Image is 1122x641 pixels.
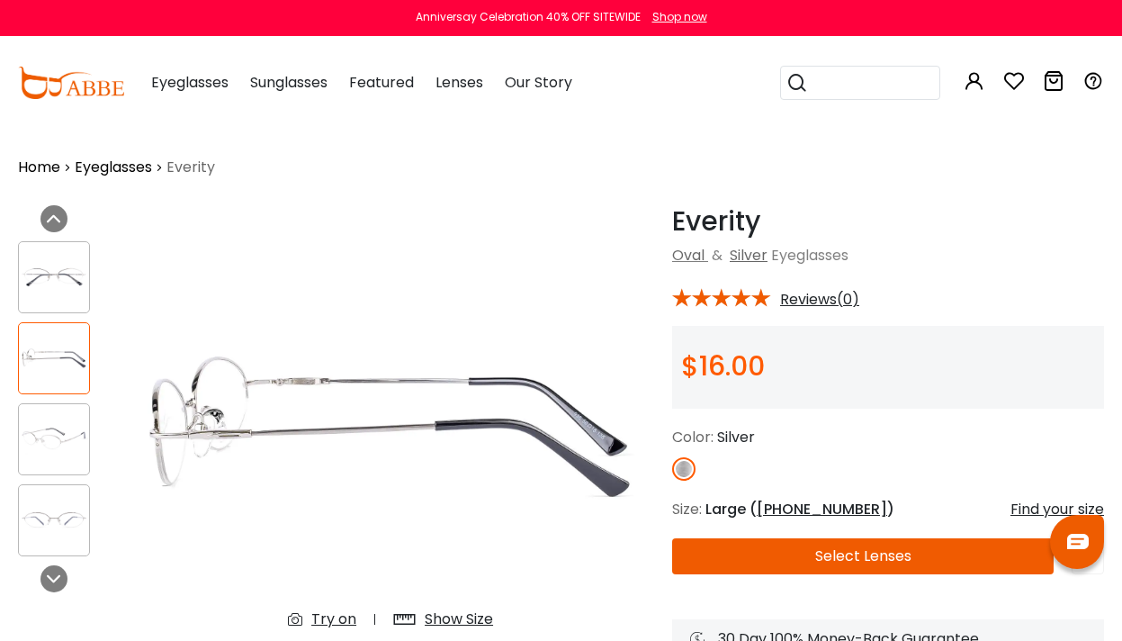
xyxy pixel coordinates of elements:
span: Size: [672,499,702,519]
a: Oval [672,245,705,266]
div: Find your size [1010,499,1104,520]
span: & [708,245,726,266]
img: Everity Silver Metal Eyeglasses , NosePads Frames from ABBE Glasses [19,259,89,294]
div: Try on [311,609,356,630]
button: Select Lenses [672,538,1054,574]
a: Home [18,157,60,178]
span: Featured [349,72,414,93]
span: Sunglasses [250,72,328,93]
a: Eyeglasses [75,157,152,178]
h1: Everity [672,205,1104,238]
span: Everity [166,157,215,178]
img: Everity Silver Metal Eyeglasses , NosePads Frames from ABBE Glasses [19,421,89,456]
span: Lenses [435,72,483,93]
span: Eyeglasses [771,245,848,266]
span: Our Story [505,72,572,93]
span: Large ( ) [705,499,894,519]
img: Everity Silver Metal Eyeglasses , NosePads Frames from ABBE Glasses [19,340,89,375]
div: Show Size [425,609,493,630]
a: Silver [730,245,767,266]
img: Everity Silver Metal Eyeglasses , NosePads Frames from ABBE Glasses [19,502,89,537]
span: $16.00 [681,347,765,385]
a: Shop now [643,9,707,24]
span: Reviews(0) [780,292,859,308]
span: Silver [717,427,755,447]
div: Anniversay Celebration 40% OFF SITEWIDE [416,9,641,25]
div: Shop now [652,9,707,25]
span: Eyeglasses [151,72,229,93]
img: abbeglasses.com [18,67,124,99]
span: Color: [672,427,714,447]
img: chat [1067,534,1089,549]
span: [PHONE_NUMBER] [757,499,887,519]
